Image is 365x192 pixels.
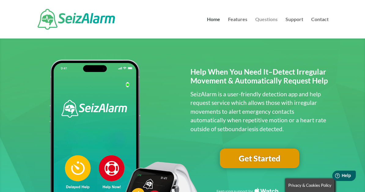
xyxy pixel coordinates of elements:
[311,168,358,185] iframe: Help widget launcher
[220,149,299,168] a: Get Started
[228,17,247,39] a: Features
[38,9,115,30] img: SeizAlarm
[311,17,329,39] a: Contact
[255,17,278,39] a: Questions
[225,125,254,132] span: boundaries
[286,17,303,39] a: Support
[288,183,331,188] span: Privacy & Cookies Policy
[190,68,328,88] h2: Help When You Need It–Detect Irregular Movement & Automatically Request Help
[207,17,220,39] a: Home
[190,90,328,134] p: SeizAlarm is a user-friendly detection app and help request service which allows those with irreg...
